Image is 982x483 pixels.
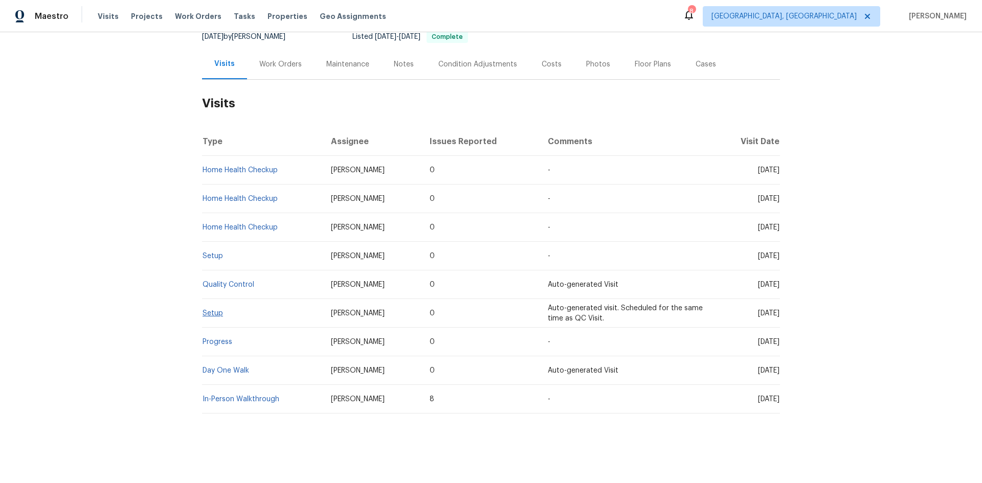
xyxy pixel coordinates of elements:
[203,281,254,288] a: Quality Control
[548,252,550,260] span: -
[548,167,550,174] span: -
[331,396,385,403] span: [PERSON_NAME]
[430,396,434,403] span: 8
[905,11,967,21] span: [PERSON_NAME]
[548,195,550,202] span: -
[421,127,539,156] th: Issues Reported
[203,396,279,403] a: In-Person Walkthrough
[430,252,435,260] span: 0
[203,195,278,202] a: Home Health Checkup
[430,367,435,374] span: 0
[131,11,163,21] span: Projects
[548,396,550,403] span: -
[202,127,323,156] th: Type
[202,31,298,43] div: by [PERSON_NAME]
[758,195,779,202] span: [DATE]
[331,367,385,374] span: [PERSON_NAME]
[430,338,435,346] span: 0
[430,195,435,202] span: 0
[758,338,779,346] span: [DATE]
[331,281,385,288] span: [PERSON_NAME]
[331,252,385,260] span: [PERSON_NAME]
[548,338,550,346] span: -
[203,367,249,374] a: Day One Walk
[399,33,420,40] span: [DATE]
[203,252,223,260] a: Setup
[438,59,517,70] div: Condition Adjustments
[430,281,435,288] span: 0
[203,167,278,174] a: Home Health Checkup
[320,11,386,21] span: Geo Assignments
[214,59,235,69] div: Visits
[331,195,385,202] span: [PERSON_NAME]
[586,59,610,70] div: Photos
[375,33,420,40] span: -
[267,11,307,21] span: Properties
[696,59,716,70] div: Cases
[35,11,69,21] span: Maestro
[331,224,385,231] span: [PERSON_NAME]
[375,33,396,40] span: [DATE]
[542,59,562,70] div: Costs
[394,59,414,70] div: Notes
[259,59,302,70] div: Work Orders
[203,310,223,317] a: Setup
[635,59,671,70] div: Floor Plans
[203,224,278,231] a: Home Health Checkup
[331,338,385,346] span: [PERSON_NAME]
[331,167,385,174] span: [PERSON_NAME]
[428,34,467,40] span: Complete
[548,224,550,231] span: -
[688,6,695,16] div: 8
[758,367,779,374] span: [DATE]
[430,310,435,317] span: 0
[430,224,435,231] span: 0
[540,127,713,156] th: Comments
[331,310,385,317] span: [PERSON_NAME]
[711,11,857,21] span: [GEOGRAPHIC_DATA], [GEOGRAPHIC_DATA]
[758,224,779,231] span: [DATE]
[758,281,779,288] span: [DATE]
[430,167,435,174] span: 0
[548,305,703,322] span: Auto-generated visit. Scheduled for the same time as QC Visit.
[758,396,779,403] span: [DATE]
[175,11,221,21] span: Work Orders
[758,252,779,260] span: [DATE]
[758,310,779,317] span: [DATE]
[548,281,618,288] span: Auto-generated Visit
[548,367,618,374] span: Auto-generated Visit
[202,33,224,40] span: [DATE]
[326,59,369,70] div: Maintenance
[758,167,779,174] span: [DATE]
[234,13,255,20] span: Tasks
[713,127,780,156] th: Visit Date
[352,33,468,40] span: Listed
[98,11,119,21] span: Visits
[203,338,232,346] a: Progress
[202,80,780,127] h2: Visits
[323,127,422,156] th: Assignee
